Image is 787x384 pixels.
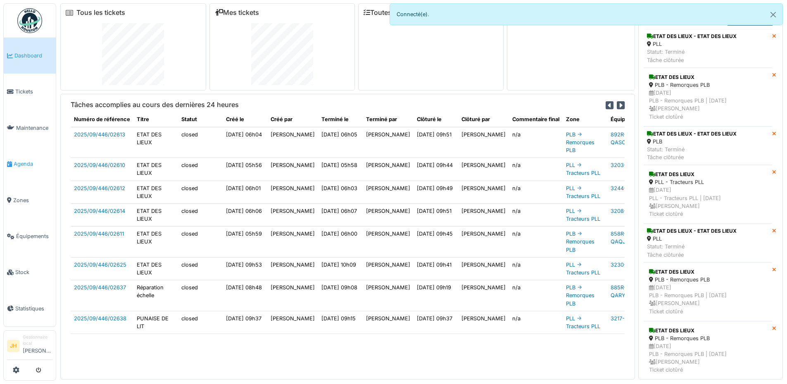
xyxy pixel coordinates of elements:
[267,181,318,203] td: [PERSON_NAME]
[178,280,223,311] td: closed
[647,227,737,235] div: ETAT DES LIEUX - ETAT DES LIEUX
[509,280,563,311] td: n/a
[223,311,267,334] td: [DATE] 09h37
[649,89,767,121] div: [DATE] PLB - Remorques PLB | [DATE] [PERSON_NAME] Ticket clotûré
[178,257,223,280] td: closed
[74,208,125,214] a: 2025/09/446/02614
[649,327,767,334] div: ETAT DES LIEUX
[566,231,594,253] a: PLB -> Remorques PLB
[458,158,509,181] td: [PERSON_NAME]
[647,138,737,145] div: PLB
[267,112,318,127] th: Créé par
[458,257,509,280] td: [PERSON_NAME]
[133,280,178,311] td: Réparation échelle
[178,227,223,258] td: closed
[7,334,52,360] a: JH Gestionnaire local[PERSON_NAME]
[15,268,52,276] span: Stock
[15,88,52,95] span: Tickets
[764,4,782,26] button: Close
[611,162,646,168] a: 3203-QL5079
[607,112,652,127] th: Équipement
[644,126,772,165] a: ETAT DES LIEUX - ETAT DES LIEUX PLB Statut: TerminéTâche clôturée
[16,124,52,132] span: Maintenance
[458,203,509,226] td: [PERSON_NAME]
[414,280,458,311] td: [DATE] 09h19
[363,127,414,158] td: [PERSON_NAME]
[647,235,737,243] div: PLL
[509,158,563,181] td: n/a
[647,40,737,48] div: PLL
[414,203,458,226] td: [DATE] 09h51
[566,185,600,199] a: PLL -> Tracteurs PLL
[215,9,259,17] a: Mes tickets
[649,186,767,218] div: [DATE] PLL - Tracteurs PLL | [DATE] [PERSON_NAME] Ticket clotûré
[4,291,56,327] a: Statistiques
[15,305,52,312] span: Statistiques
[178,127,223,158] td: closed
[509,203,563,226] td: n/a
[178,158,223,181] td: closed
[363,227,414,258] td: [PERSON_NAME]
[414,257,458,280] td: [DATE] 09h41
[563,112,607,127] th: Zone
[133,227,178,258] td: ETAT DES LIEUX
[318,181,363,203] td: [DATE] 06h03
[414,227,458,258] td: [DATE] 09h45
[7,340,19,352] li: JH
[178,203,223,226] td: closed
[390,3,783,25] div: Connecté(e).
[644,68,772,126] a: ETAT DES LIEUX PLB - Remorques PLB [DATE]PLB - Remorques PLB | [DATE] [PERSON_NAME]Ticket clotûré
[74,185,125,191] a: 2025/09/446/02612
[178,181,223,203] td: closed
[414,158,458,181] td: [DATE] 09h44
[649,276,767,284] div: PLB - Remorques PLB
[14,52,52,60] span: Dashboard
[509,181,563,203] td: n/a
[649,268,767,276] div: ETAT DES LIEUX
[4,110,56,146] a: Maintenance
[647,145,737,161] div: Statut: Terminé Tâche clôturée
[223,112,267,127] th: Créé le
[458,112,509,127] th: Clôturé par
[458,127,509,158] td: [PERSON_NAME]
[611,315,643,322] a: 3217-BB4415
[74,284,126,291] a: 2025/09/446/02637
[133,181,178,203] td: ETAT DES LIEUX
[647,48,737,64] div: Statut: Terminé Tâche clôturée
[649,342,767,374] div: [DATE] PLB - Remorques PLB | [DATE] [PERSON_NAME] Ticket clotûré
[74,131,125,138] a: 2025/09/446/02613
[23,334,52,358] li: [PERSON_NAME]
[223,158,267,181] td: [DATE] 05h56
[178,311,223,334] td: closed
[566,284,594,306] a: PLB -> Remorques PLB
[133,311,178,334] td: PUNAISE DE LIT
[318,203,363,226] td: [DATE] 06h07
[223,280,267,311] td: [DATE] 08h48
[4,182,56,218] a: Zones
[647,33,737,40] div: ETAT DES LIEUX - ETAT DES LIEUX
[644,165,772,224] a: ETAT DES LIEUX PLL - Tracteurs PLL [DATE]PLL - Tracteurs PLL | [DATE] [PERSON_NAME]Ticket clotûré
[649,334,767,342] div: PLB - Remorques PLB
[267,227,318,258] td: [PERSON_NAME]
[649,171,767,178] div: ETAT DES LIEUX
[4,146,56,182] a: Agenda
[611,131,635,145] a: 892R-QASC266
[267,158,318,181] td: [PERSON_NAME]
[649,81,767,89] div: PLB - Remorques PLB
[318,257,363,280] td: [DATE] 10h09
[566,162,600,176] a: PLL -> Tracteurs PLL
[363,112,414,127] th: Terminé par
[644,262,772,321] a: ETAT DES LIEUX PLB - Remorques PLB [DATE]PLB - Remorques PLB | [DATE] [PERSON_NAME]Ticket clotûré
[318,311,363,334] td: [DATE] 09h15
[14,160,52,168] span: Agenda
[414,127,458,158] td: [DATE] 09h51
[267,203,318,226] td: [PERSON_NAME]
[414,181,458,203] td: [DATE] 09h49
[647,243,737,258] div: Statut: Terminé Tâche clôturée
[363,203,414,226] td: [PERSON_NAME]
[71,112,133,127] th: Numéro de référence
[223,227,267,258] td: [DATE] 05h59
[17,8,42,33] img: Badge_color-CXgf-gQk.svg
[509,257,563,280] td: n/a
[644,29,772,68] a: ETAT DES LIEUX - ETAT DES LIEUX PLL Statut: TerminéTâche clôturée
